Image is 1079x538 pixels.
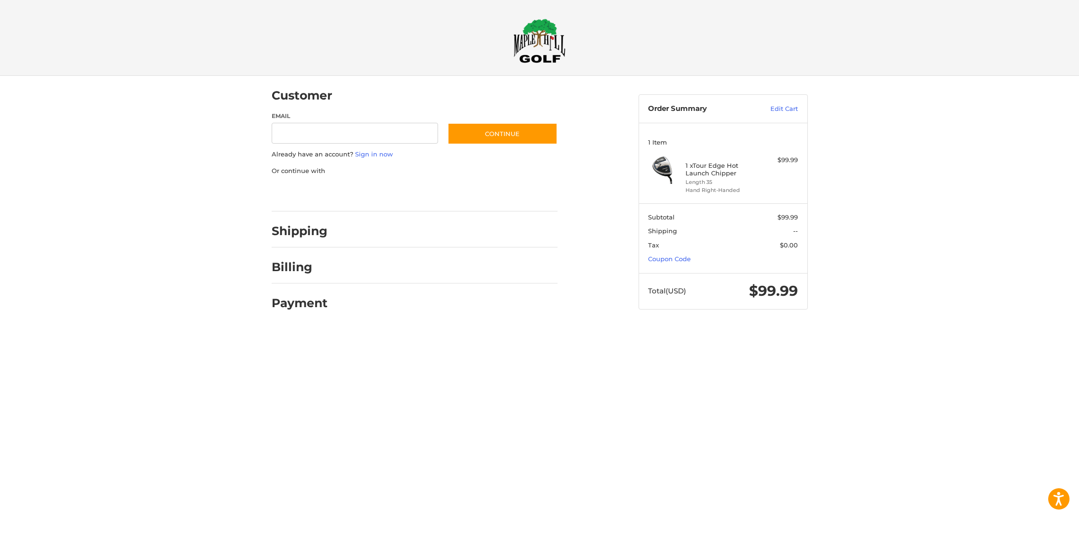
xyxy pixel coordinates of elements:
h2: Billing [272,260,327,274]
span: Shipping [648,227,677,235]
li: Length 35 [686,178,758,186]
iframe: PayPal-paylater [349,185,420,202]
label: Email [272,112,439,120]
a: Sign in now [355,150,393,158]
img: Maple Hill Golf [513,18,566,63]
span: $0.00 [780,241,798,249]
span: Total (USD) [648,286,686,295]
h2: Shipping [272,224,328,238]
a: Edit Cart [750,104,798,114]
span: -- [793,227,798,235]
span: $99.99 [749,282,798,300]
p: Or continue with [272,166,558,176]
h2: Customer [272,88,332,103]
div: $99.99 [760,155,798,165]
span: Tax [648,241,659,249]
iframe: Gorgias live chat messenger [9,497,112,529]
button: Continue [448,123,558,145]
h2: Payment [272,296,328,310]
a: Coupon Code [648,255,691,263]
span: Subtotal [648,213,675,221]
h4: 1 x Tour Edge Hot Launch Chipper [686,162,758,177]
h3: Order Summary [648,104,750,114]
li: Hand Right-Handed [686,186,758,194]
iframe: PayPal-paypal [268,185,339,202]
h3: 1 Item [648,138,798,146]
span: $99.99 [777,213,798,221]
iframe: PayPal-venmo [429,185,500,202]
p: Already have an account? [272,150,558,159]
